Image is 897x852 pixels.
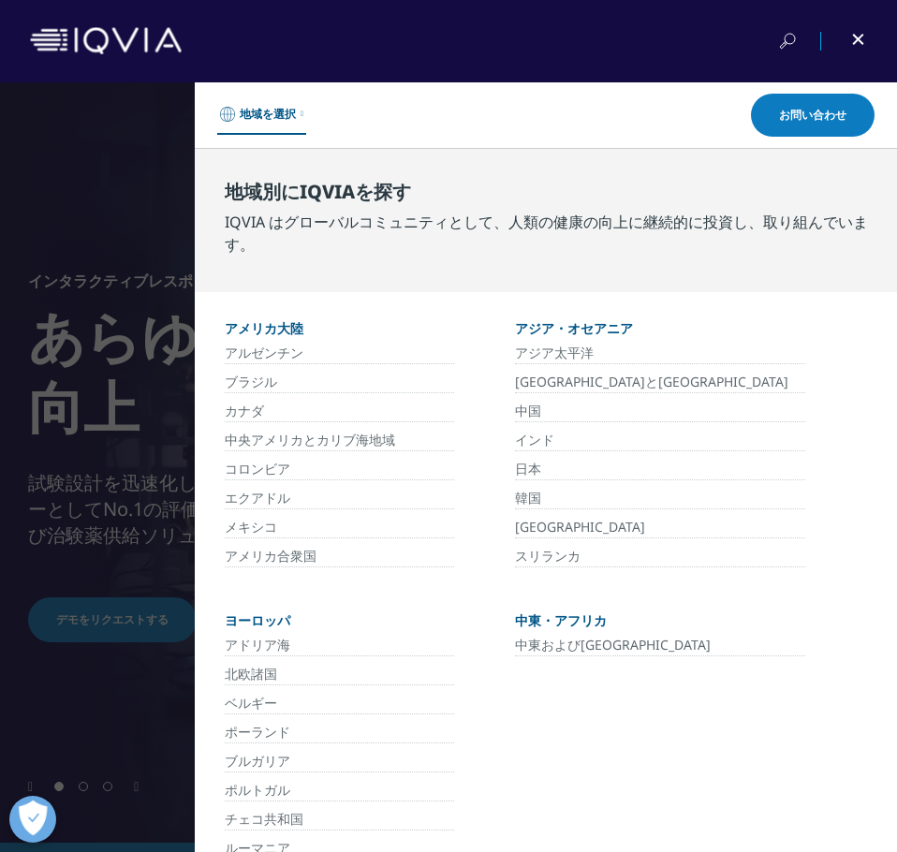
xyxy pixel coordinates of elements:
[515,635,805,656] a: 中東および[GEOGRAPHIC_DATA]
[515,488,805,509] a: 韓国
[225,343,454,364] a: アルゼンチン
[225,635,454,656] a: アドリア海
[225,517,454,538] a: メキシコ
[225,723,290,741] font: ポーランド
[225,546,454,567] a: アメリカ合衆国
[225,636,290,654] font: アドリア海
[515,373,788,390] font: [GEOGRAPHIC_DATA]と[GEOGRAPHIC_DATA]
[515,401,805,422] a: 中国
[225,809,454,830] a: チェコ共和国
[515,402,541,419] font: 中国
[515,319,633,337] font: アジア・オセアニア
[225,430,454,451] a: 中央アメリカとカリブ海地域
[30,27,182,54] img: IQVIA ヘルスケア情報技術および医薬品臨床研究会社
[515,459,805,480] a: 日本
[225,751,454,772] a: ブルガリア
[515,430,805,451] a: インド
[240,106,296,122] font: 地域を選択
[515,344,594,361] font: アジア太平洋
[9,796,56,843] button: 優先設定センターを開く
[225,344,303,361] font: アルゼンチン
[225,402,264,419] font: カナダ
[515,343,805,364] a: アジア太平洋
[225,665,277,683] font: 北欧諸国
[225,722,454,743] a: ポーランド
[225,212,868,255] font: IQVIA はグローバルコミュニティとして、人類の健康の向上に継続的に投資し、取り組んでいます。
[779,107,846,123] font: お問い合わせ
[225,459,454,480] a: コロンビア
[225,373,277,390] font: ブラジル
[225,401,454,422] a: カナダ
[225,489,290,507] font: エクアドル
[225,372,454,393] a: ブラジル
[515,372,805,393] a: [GEOGRAPHIC_DATA]と[GEOGRAPHIC_DATA]
[225,488,454,509] a: エクアドル
[515,460,541,477] font: 日本
[225,518,277,536] font: メキシコ
[225,664,454,685] a: 北欧諸国
[225,752,290,770] font: ブルガリア
[515,611,607,629] font: 中東・アフリカ
[225,694,277,712] font: ベルギー
[225,780,454,801] a: ポルトガル
[515,546,805,567] a: スリランカ
[225,460,290,477] font: コロンビア
[225,319,303,337] font: アメリカ大陸
[515,517,805,538] a: [GEOGRAPHIC_DATA]
[225,611,290,629] font: ヨーロッパ
[515,636,711,654] font: 中東および[GEOGRAPHIC_DATA]
[225,781,290,799] font: ポルトガル
[225,693,454,714] a: ベルギー
[515,431,554,448] font: インド
[751,94,875,137] a: お問い合わせ
[515,518,645,536] font: [GEOGRAPHIC_DATA]
[225,179,411,204] font: 地域別にIQVIAを探す
[515,489,541,507] font: 韓国
[225,431,395,448] font: 中央アメリカとカリブ海地域
[515,547,581,565] font: スリランカ
[225,547,316,565] font: アメリカ合衆国
[225,810,303,828] font: チェコ共和国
